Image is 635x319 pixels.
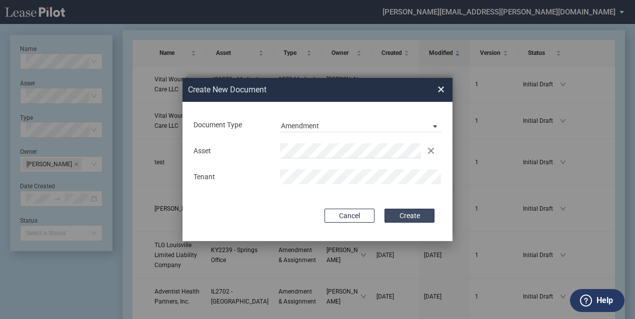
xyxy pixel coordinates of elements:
[281,122,319,130] div: Amendment
[188,146,274,156] div: Asset
[384,209,434,223] button: Create
[188,120,274,130] div: Document Type
[280,117,441,132] md-select: Document Type: Amendment
[437,81,444,97] span: ×
[188,84,402,95] h2: Create New Document
[182,78,452,242] md-dialog: Create New ...
[596,294,613,307] label: Help
[324,209,374,223] button: Cancel
[188,172,274,182] div: Tenant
